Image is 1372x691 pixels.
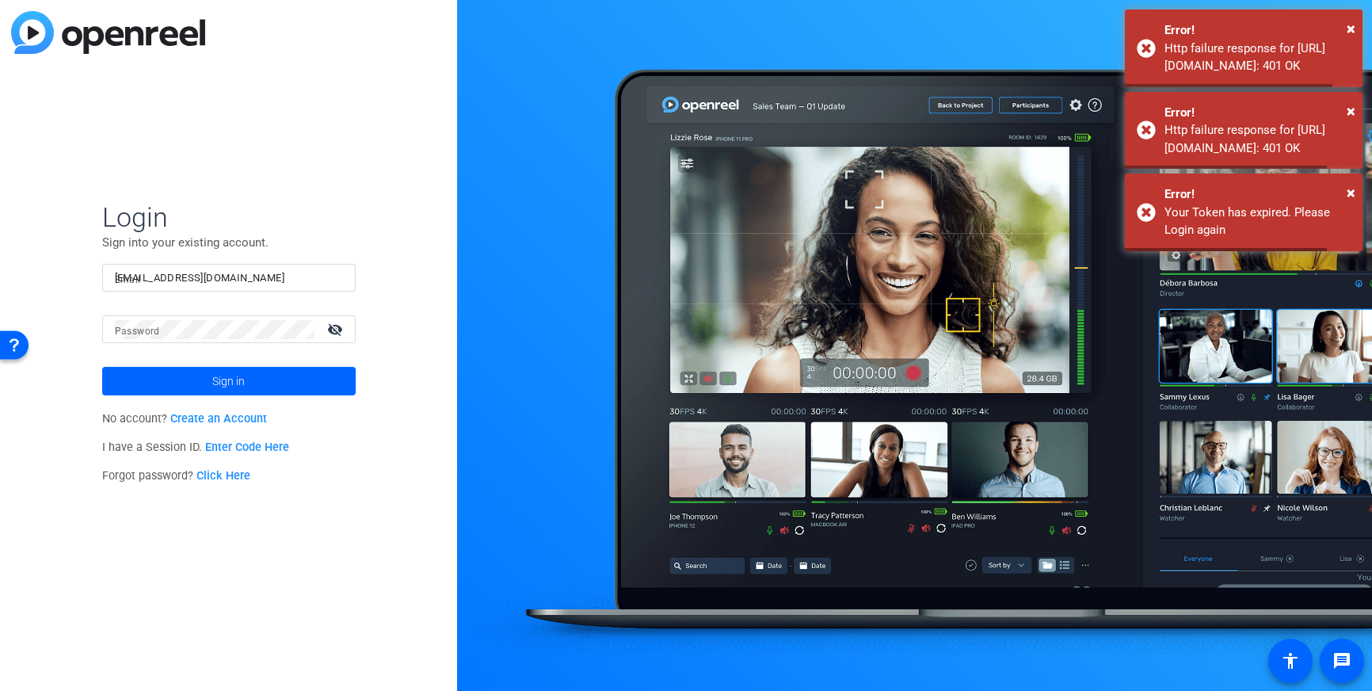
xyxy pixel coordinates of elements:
[212,361,245,401] span: Sign in
[102,367,356,395] button: Sign in
[102,200,356,234] span: Login
[1164,204,1351,239] div: Your Token has expired. Please Login again
[1164,21,1351,40] div: Error!
[1347,181,1355,204] button: Close
[115,269,343,288] input: Enter Email Address
[1164,104,1351,122] div: Error!
[1164,185,1351,204] div: Error!
[11,11,205,54] img: blue-gradient.svg
[1281,651,1300,670] mat-icon: accessibility
[1164,121,1351,157] div: Http failure response for https://capture.openreel.com/api/projects/details/?project_id=84885: 40...
[1164,40,1351,75] div: Http failure response for https://capture.openreel.com/api/filters/project: 401 OK
[115,326,160,337] mat-label: Password
[1332,651,1351,670] mat-icon: message
[1347,17,1355,40] button: Close
[115,274,141,285] mat-label: Email
[102,469,251,483] span: Forgot password?
[1347,101,1355,120] span: ×
[170,412,267,426] a: Create an Account
[1347,99,1355,123] button: Close
[102,234,356,251] p: Sign into your existing account.
[318,318,356,341] mat-icon: visibility_off
[205,441,289,454] a: Enter Code Here
[102,441,290,454] span: I have a Session ID.
[102,412,268,426] span: No account?
[196,469,250,483] a: Click Here
[1347,19,1355,38] span: ×
[1347,183,1355,202] span: ×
